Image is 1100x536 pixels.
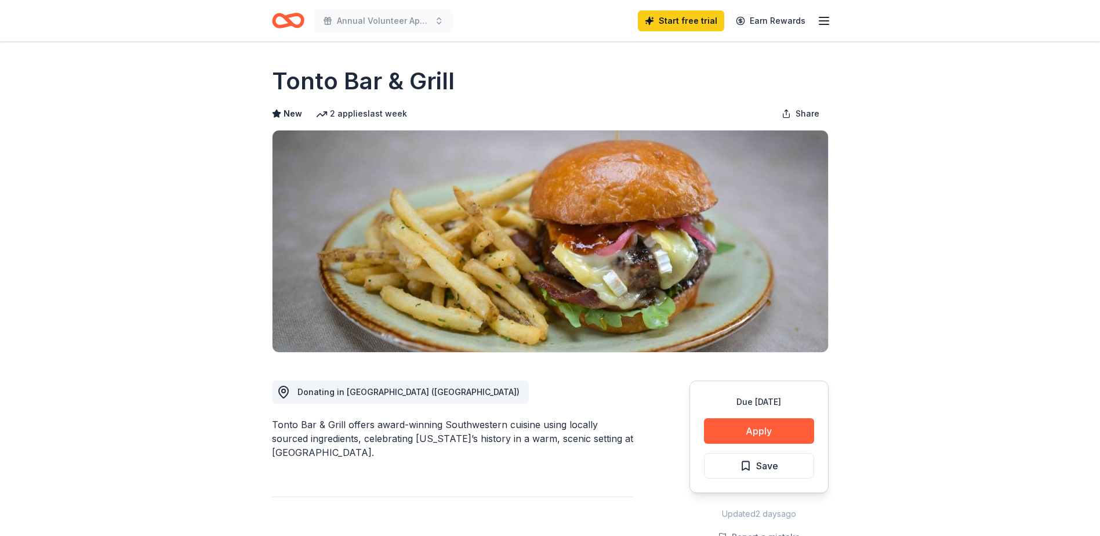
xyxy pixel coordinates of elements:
[297,387,520,397] span: Donating in [GEOGRAPHIC_DATA] ([GEOGRAPHIC_DATA])
[272,65,455,97] h1: Tonto Bar & Grill
[689,507,829,521] div: Updated 2 days ago
[756,458,778,473] span: Save
[772,102,829,125] button: Share
[638,10,724,31] a: Start free trial
[284,107,302,121] span: New
[273,131,828,352] img: Image for Tonto Bar & Grill
[704,395,814,409] div: Due [DATE]
[729,10,812,31] a: Earn Rewards
[796,107,819,121] span: Share
[316,107,407,121] div: 2 applies last week
[704,453,814,479] button: Save
[272,7,304,34] a: Home
[272,418,634,459] div: Tonto Bar & Grill offers award-winning Southwestern cuisine using locally sourced ingredients, ce...
[704,418,814,444] button: Apply
[314,9,453,32] button: Annual Volunteer Appreciation Event
[337,14,430,28] span: Annual Volunteer Appreciation Event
